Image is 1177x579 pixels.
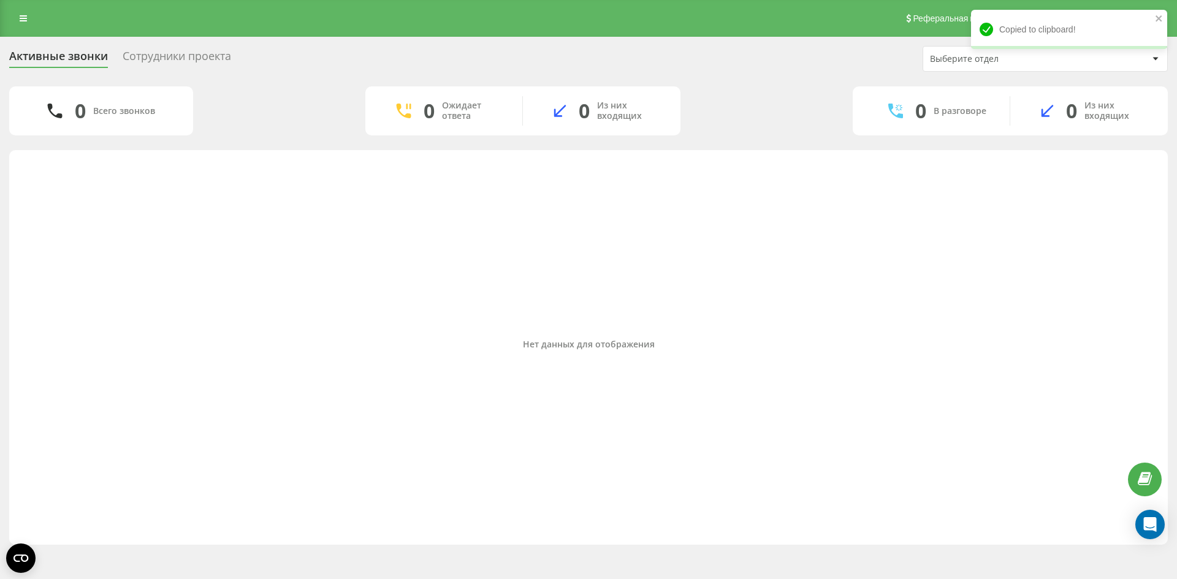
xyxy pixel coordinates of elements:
[9,50,108,69] div: Активные звонки
[913,13,1013,23] span: Реферальная программа
[579,99,590,123] div: 0
[19,339,1158,350] div: Нет данных для отображения
[442,100,504,121] div: Ожидает ответа
[934,106,986,116] div: В разговоре
[6,543,36,573] button: Open CMP widget
[597,100,662,121] div: Из них входящих
[424,99,435,123] div: 0
[75,99,86,123] div: 0
[1155,13,1164,25] button: close
[93,106,155,116] div: Всего звонков
[1084,100,1149,121] div: Из них входящих
[123,50,231,69] div: Сотрудники проекта
[1135,510,1165,539] div: Open Intercom Messenger
[971,10,1167,49] div: Copied to clipboard!
[915,99,926,123] div: 0
[930,54,1076,64] div: Выберите отдел
[1066,99,1077,123] div: 0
